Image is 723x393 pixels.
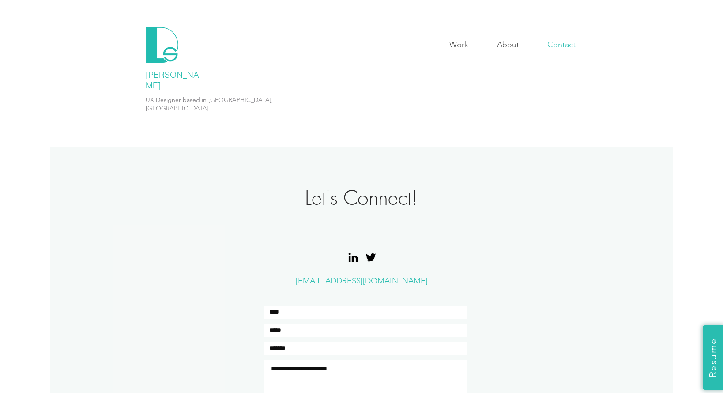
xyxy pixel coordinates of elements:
a: About [482,38,533,51]
img: Black Twitter Icon [364,251,377,264]
p: Contact [543,38,580,51]
img: LinkedIn [346,251,360,264]
a: Contact [533,38,589,51]
a: Work [435,38,482,51]
span: Resume [707,337,719,377]
p: About [493,38,523,51]
a: Button [143,18,201,81]
ul: Social Bar [346,251,377,264]
span: Let's Connect! [305,185,418,211]
span: UX Designer based in [GEOGRAPHIC_DATA], [GEOGRAPHIC_DATA] [146,96,273,112]
p: Work [445,38,473,51]
nav: Site [435,38,589,51]
a: [EMAIL_ADDRESS][DOMAIN_NAME] [296,276,428,286]
button: Resume [703,325,723,390]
